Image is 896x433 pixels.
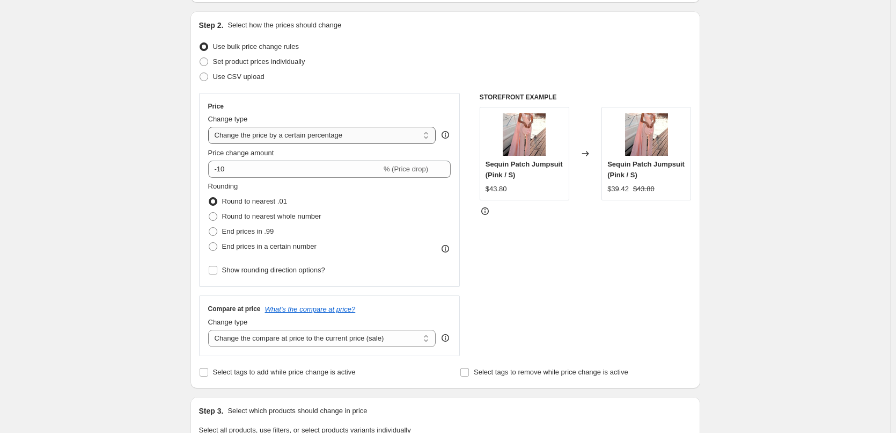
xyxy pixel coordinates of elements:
span: End prices in .99 [222,227,274,235]
span: Select tags to remove while price change is active [474,368,628,376]
h3: Compare at price [208,305,261,313]
div: help [440,333,451,343]
span: Sequin Patch Jumpsuit (Pink / S) [607,160,685,179]
span: Sequin Patch Jumpsuit (Pink / S) [486,160,563,179]
strike: $43.80 [633,184,655,194]
h3: Price [208,102,224,111]
span: Change type [208,115,248,123]
span: Set product prices individually [213,57,305,66]
span: Show rounding direction options? [222,266,325,274]
p: Select how the prices should change [227,20,341,31]
input: -15 [208,161,381,178]
span: Select tags to add while price change is active [213,368,356,376]
img: il_fullxfull.4960571027_anxu_a931e3a1-9f66-4589-adb9-37a463ee2567_80x.jpg [625,113,668,156]
span: Price change amount [208,149,274,157]
span: Use bulk price change rules [213,42,299,50]
span: % (Price drop) [384,165,428,173]
h2: Step 3. [199,406,224,416]
div: $39.42 [607,184,629,194]
span: Round to nearest whole number [222,212,321,220]
button: What's the compare at price? [265,305,356,313]
h6: STOREFRONT EXAMPLE [480,93,692,102]
h2: Step 2. [199,20,224,31]
span: Rounding [208,182,238,190]
img: il_fullxfull.4960571027_anxu_a931e3a1-9f66-4589-adb9-37a463ee2567_80x.jpg [503,113,546,156]
div: help [440,129,451,140]
p: Select which products should change in price [227,406,367,416]
span: Round to nearest .01 [222,197,287,205]
span: Change type [208,318,248,326]
span: End prices in a certain number [222,242,317,250]
span: Use CSV upload [213,73,265,81]
div: $43.80 [486,184,507,194]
